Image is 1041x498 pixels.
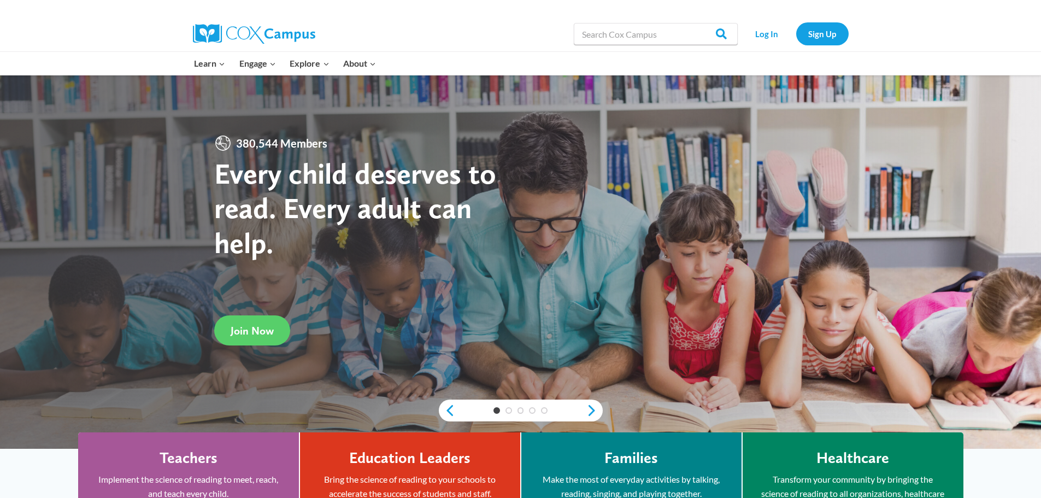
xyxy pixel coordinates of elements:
[232,134,332,152] span: 380,544 Members
[214,156,496,260] strong: Every child deserves to read. Every adult can help.
[214,315,290,345] a: Join Now
[193,24,315,44] img: Cox Campus
[541,407,548,414] a: 5
[290,56,329,71] span: Explore
[743,22,791,45] a: Log In
[505,407,512,414] a: 2
[574,23,738,45] input: Search Cox Campus
[493,407,500,414] a: 1
[604,449,658,467] h4: Families
[194,56,225,71] span: Learn
[439,400,603,421] div: content slider buttons
[796,22,849,45] a: Sign Up
[586,404,603,417] a: next
[231,324,274,337] span: Join Now
[343,56,376,71] span: About
[349,449,470,467] h4: Education Leaders
[816,449,889,467] h4: Healthcare
[187,52,383,75] nav: Primary Navigation
[743,22,849,45] nav: Secondary Navigation
[517,407,524,414] a: 3
[529,407,536,414] a: 4
[239,56,276,71] span: Engage
[160,449,217,467] h4: Teachers
[439,404,455,417] a: previous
